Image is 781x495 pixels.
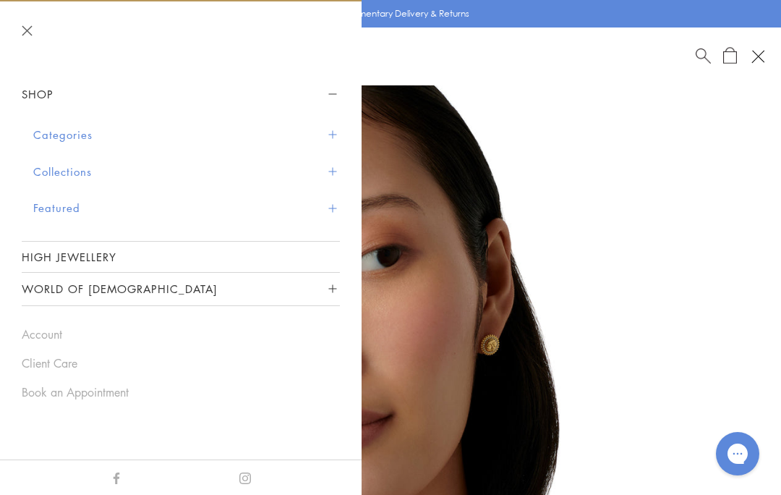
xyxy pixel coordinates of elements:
a: Account [22,326,340,342]
iframe: Gorgias live chat messenger [709,427,767,481]
button: Shop [22,78,340,111]
p: Enjoy Complimentary Delivery & Returns [305,7,469,21]
button: Open navigation [746,44,770,69]
button: Close navigation [22,25,33,36]
a: Client Care [22,355,340,371]
a: Search [696,47,711,65]
a: Book an Appointment [22,384,340,400]
a: Instagram [239,469,251,485]
a: Open Shopping Bag [723,47,737,65]
a: Facebook [111,469,122,485]
button: World of [DEMOGRAPHIC_DATA] [22,273,340,305]
button: Collections [33,153,340,190]
nav: Sidebar navigation [22,78,340,306]
button: Categories [33,117,340,153]
a: High Jewellery [22,242,340,272]
button: Featured [33,190,340,227]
